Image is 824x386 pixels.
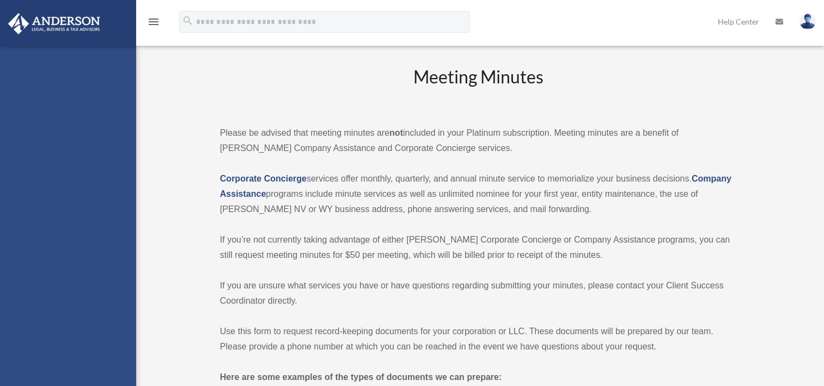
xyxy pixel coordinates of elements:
p: Use this form to request record-keeping documents for your corporation or LLC. These documents wi... [220,324,737,354]
i: search [182,15,194,27]
p: If you’re not currently taking advantage of either [PERSON_NAME] Corporate Concierge or Company A... [220,232,737,263]
p: services offer monthly, quarterly, and annual minute service to memorialize your business decisio... [220,171,737,217]
p: Please be advised that meeting minutes are included in your Platinum subscription. Meeting minute... [220,125,737,156]
img: Anderson Advisors Platinum Portal [5,13,103,34]
a: menu [147,19,160,28]
strong: not [389,128,403,137]
strong: Here are some examples of the types of documents we can prepare: [220,372,502,382]
img: User Pic [799,14,816,29]
a: Company Assistance [220,174,731,198]
p: If you are unsure what services you have or have questions regarding submitting your minutes, ple... [220,278,737,309]
i: menu [147,15,160,28]
a: Corporate Concierge [220,174,307,183]
h2: Meeting Minutes [220,65,737,110]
